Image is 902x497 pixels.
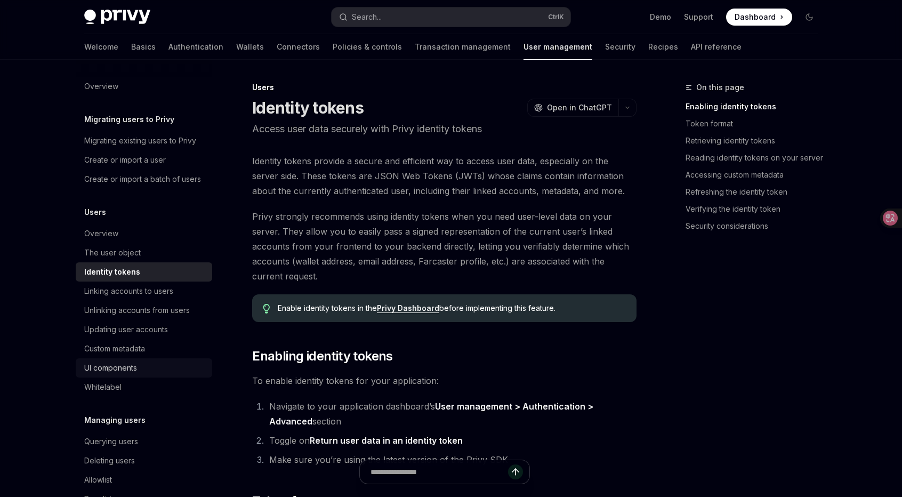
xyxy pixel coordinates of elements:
a: Demo [650,12,671,22]
a: Security [605,34,635,60]
a: Accessing custom metadata [686,166,826,183]
li: Toggle on [266,433,637,448]
li: Navigate to your application dashboard’s section [266,399,637,429]
span: Enabling identity tokens [252,348,393,365]
div: Querying users [84,435,138,448]
a: Querying users [76,432,212,451]
div: Overview [84,227,118,240]
span: Ctrl K [548,13,564,21]
span: Privy strongly recommends using identity tokens when you need user-level data on your server. The... [252,209,637,284]
h5: Users [84,206,106,219]
a: The user object [76,243,212,262]
a: Token format [686,115,826,132]
a: Retrieving identity tokens [686,132,826,149]
a: Privy Dashboard [377,303,439,313]
button: Search...CtrlK [332,7,570,27]
div: Linking accounts to users [84,285,173,298]
a: Deleting users [76,451,212,470]
div: Users [252,82,637,93]
div: Unlinking accounts from users [84,304,190,317]
span: Enable identity tokens in the before implementing this feature. [278,303,626,314]
a: Connectors [277,34,320,60]
a: Reading identity tokens on your server [686,149,826,166]
a: Whitelabel [76,378,212,397]
div: Migrating existing users to Privy [84,134,196,147]
h5: Managing users [84,414,146,427]
a: Linking accounts to users [76,282,212,301]
a: Identity tokens [76,262,212,282]
span: Identity tokens provide a secure and efficient way to access user data, especially on the server ... [252,154,637,198]
div: Search... [352,11,382,23]
div: Create or import a batch of users [84,173,201,186]
span: Open in ChatGPT [547,102,612,113]
a: Policies & controls [333,34,402,60]
a: User management [524,34,592,60]
div: Updating user accounts [84,323,168,336]
a: UI components [76,358,212,378]
a: Authentication [168,34,223,60]
p: Access user data securely with Privy identity tokens [252,122,637,137]
a: API reference [691,34,742,60]
li: Make sure you’re using the latest version of the Privy SDK [266,452,637,467]
a: Overview [76,224,212,243]
a: Basics [131,34,156,60]
div: Identity tokens [84,266,140,278]
span: Dashboard [735,12,776,22]
a: Migrating existing users to Privy [76,131,212,150]
span: On this page [696,81,744,94]
span: To enable identity tokens for your application: [252,373,637,388]
a: Overview [76,77,212,96]
a: Refreshing the identity token [686,183,826,201]
a: Support [684,12,713,22]
div: Create or import a user [84,154,166,166]
a: Wallets [236,34,264,60]
h5: Migrating users to Privy [84,113,174,126]
a: Custom metadata [76,339,212,358]
div: Custom metadata [84,342,145,355]
div: Overview [84,80,118,93]
a: Enabling identity tokens [686,98,826,115]
a: Recipes [648,34,678,60]
a: Unlinking accounts from users [76,301,212,320]
a: Create or import a user [76,150,212,170]
div: Deleting users [84,454,135,467]
svg: Tip [263,304,270,314]
a: Dashboard [726,9,792,26]
a: Transaction management [415,34,511,60]
a: Updating user accounts [76,320,212,339]
button: Toggle dark mode [801,9,818,26]
div: Whitelabel [84,381,122,394]
button: Send message [508,464,523,479]
a: Create or import a batch of users [76,170,212,189]
h1: Identity tokens [252,98,364,117]
button: Open in ChatGPT [527,99,618,117]
a: Security considerations [686,218,826,235]
a: Welcome [84,34,118,60]
div: Allowlist [84,474,112,486]
input: Ask a question... [371,460,508,484]
a: Allowlist [76,470,212,490]
div: UI components [84,362,137,374]
img: dark logo [84,10,150,25]
a: Verifying the identity token [686,201,826,218]
strong: Return user data in an identity token [310,435,463,446]
div: The user object [84,246,141,259]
